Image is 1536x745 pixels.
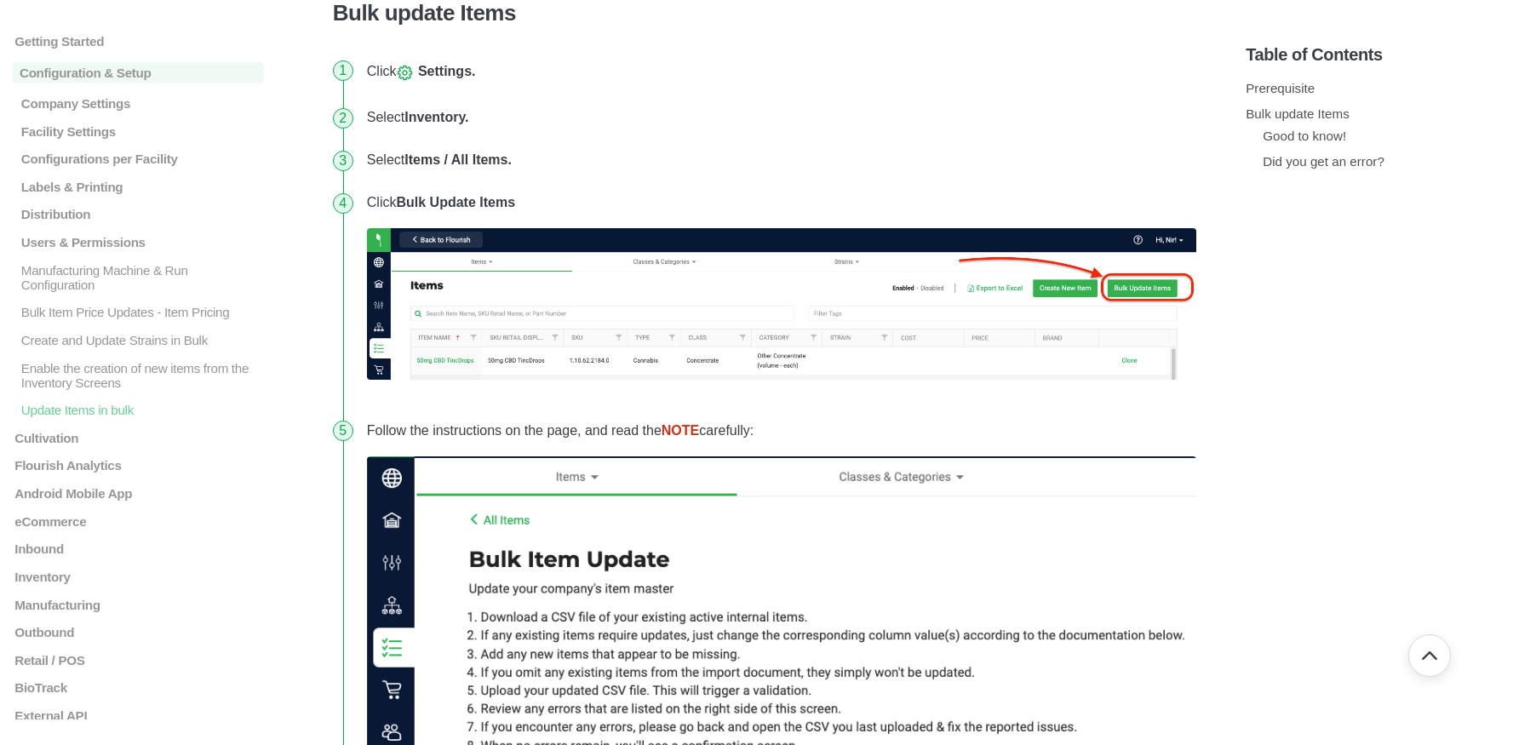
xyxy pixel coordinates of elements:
[662,423,699,438] strong: NOTE
[1246,106,1350,121] a: Bulk update Items
[13,96,264,111] a: Company Settings
[1408,634,1451,677] button: Go back to top of document
[20,361,264,390] p: Enable the creation of new items from the Inventory Screens
[13,681,264,696] a: BioTrack
[20,152,264,166] p: Configurations per Facility
[13,653,264,668] a: Retail / POS
[367,228,1196,379] img: screen-shot-2022-02-17-at-12-16-48-pm.png
[418,64,476,78] strong: Settings.
[13,361,264,390] a: Enable the creation of new items from the Inventory Screens
[13,431,264,445] a: Cultivation
[20,403,264,417] p: Update Items in bulk
[13,403,264,417] a: Update Items in bulk
[20,180,264,194] p: Labels & Printing
[20,96,264,111] p: Company Settings
[13,486,264,501] a: Android Mobile App
[13,708,264,723] a: External API
[360,181,1203,409] li: Click
[20,235,264,249] p: Users & Permissions
[360,49,1203,96] li: Click
[396,195,515,209] strong: Bulk Update Items
[20,208,264,222] p: Distribution
[13,459,264,473] a: Flourish Analytics
[360,96,1203,139] li: Select
[1263,154,1384,169] a: Did you get an error?
[20,305,264,319] p: Bulk Item Price Updates - Item Pricing
[404,110,468,124] strong: Inventory.
[13,514,264,529] a: eCommerce
[1246,17,1523,719] section: Table of Contents
[13,180,264,194] a: Labels & Printing
[13,124,264,139] a: Facility Settings
[20,333,264,347] p: Create and Update Strains in Bulk
[13,235,264,249] a: Users & Permissions
[1263,129,1346,143] a: Good to know!
[1246,45,1523,65] h5: Table of Contents
[404,152,512,167] strong: Items / All Items.
[13,208,264,222] a: Distribution
[13,333,264,347] a: Create and Update Strains in Bulk
[13,542,264,556] a: Inbound
[13,263,264,292] a: Manufacturing Machine & Run Configuration
[1246,81,1315,95] a: Prerequisite
[396,61,414,83] img: screen-shot-2022-02-04-at-3-15-44-pm.png
[13,62,264,83] a: Configuration & Setup
[13,305,264,319] a: Bulk Item Price Updates - Item Pricing
[13,152,264,166] a: Configurations per Facility
[20,124,264,139] p: Facility Settings
[360,139,1203,181] li: Select
[13,34,264,49] a: Getting Started
[13,598,264,612] a: Manufacturing
[20,263,264,292] p: Manufacturing Machine & Run Configuration
[13,625,264,639] a: Outbound
[13,570,264,584] a: Inventory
